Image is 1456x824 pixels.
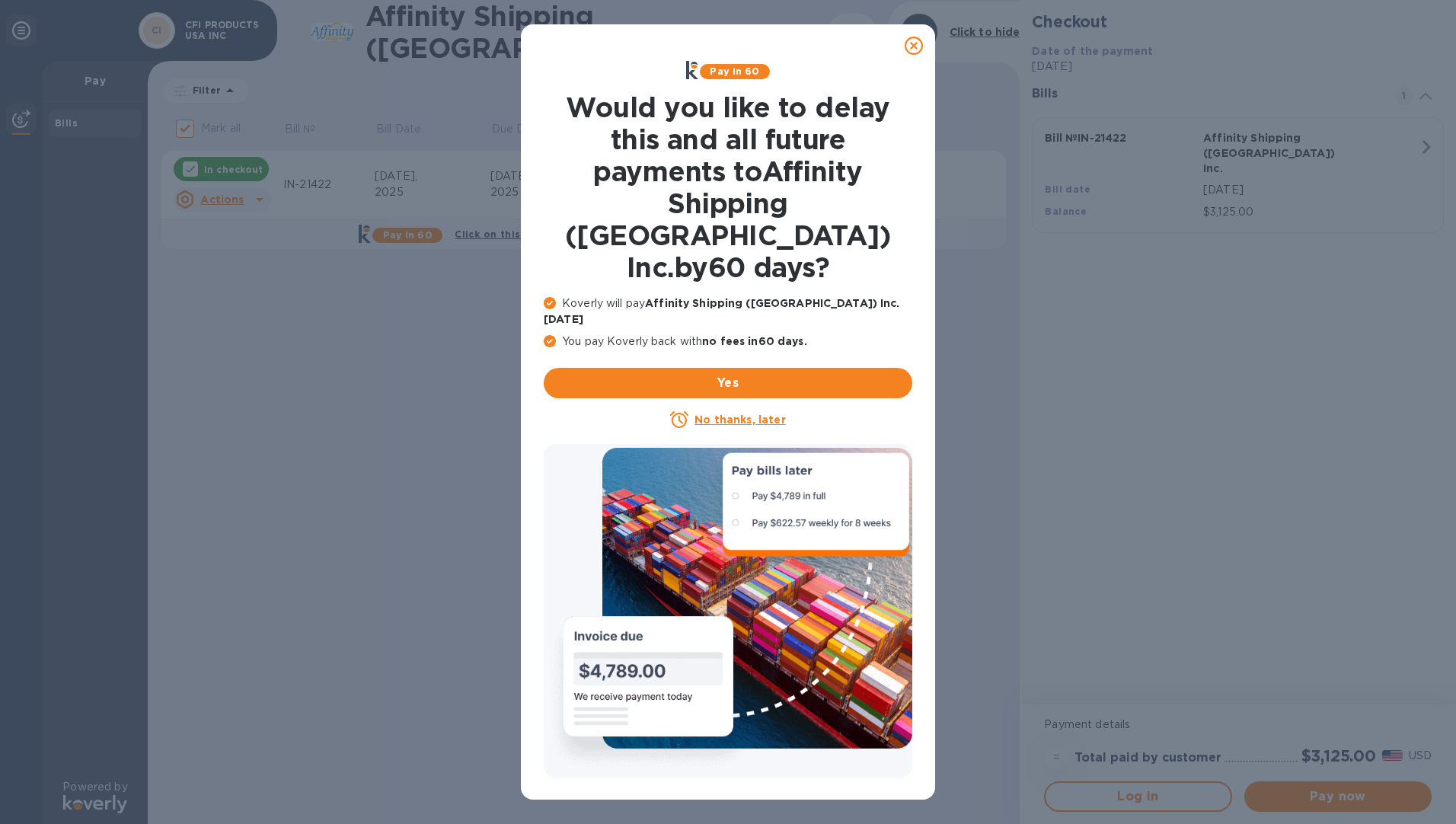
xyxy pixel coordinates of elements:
[544,295,912,327] p: Koverly will pay
[544,368,912,398] button: Yes
[544,334,912,350] p: You pay Koverly back with
[694,414,785,426] u: No thanks, later
[544,297,900,325] b: Affinity Shipping ([GEOGRAPHIC_DATA]) Inc. [DATE]
[710,65,759,77] b: Pay in 60
[702,335,806,347] b: no fees in 60 days .
[556,374,900,392] span: Yes
[544,91,912,283] h1: Would you like to delay this and all future payments to Affinity Shipping ([GEOGRAPHIC_DATA]) Inc...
